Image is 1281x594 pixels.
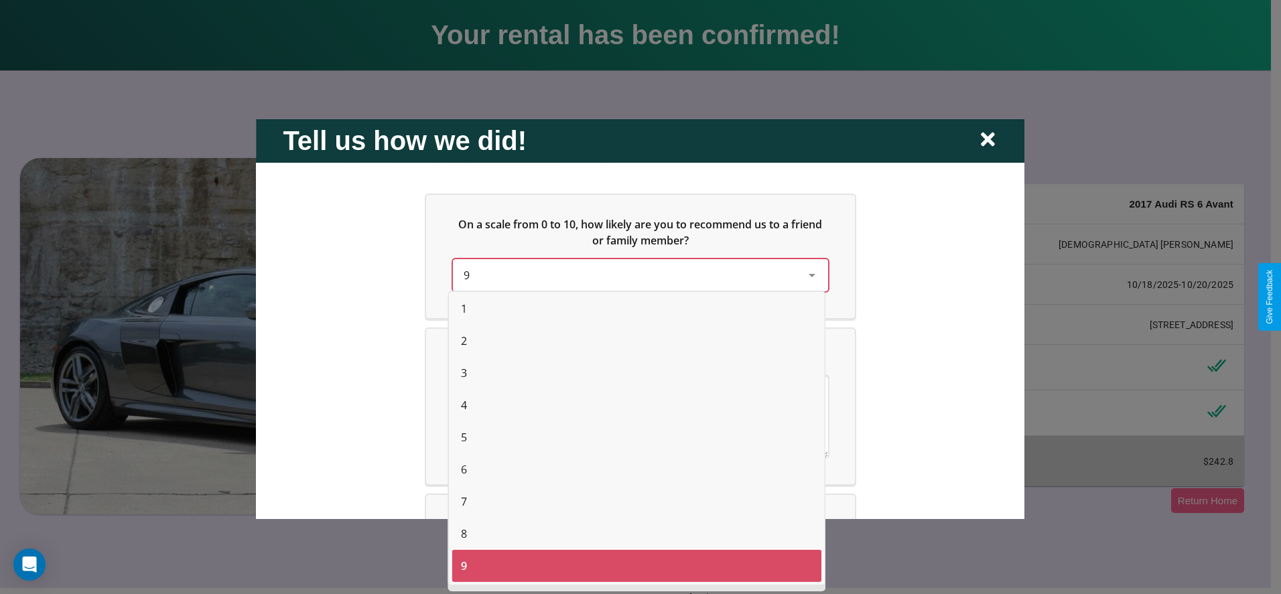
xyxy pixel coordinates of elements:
span: 8 [461,526,467,542]
div: 9 [452,550,821,582]
div: 2 [452,325,821,357]
div: 8 [452,518,821,550]
div: On a scale from 0 to 10, how likely are you to recommend us to a friend or family member? [453,258,828,291]
span: 3 [461,365,467,381]
span: On a scale from 0 to 10, how likely are you to recommend us to a friend or family member? [459,216,825,247]
span: 6 [461,461,467,477]
div: Open Intercom Messenger [13,548,46,581]
div: 1 [452,293,821,325]
div: On a scale from 0 to 10, how likely are you to recommend us to a friend or family member? [426,194,855,317]
span: 2 [461,333,467,349]
div: 3 [452,357,821,389]
div: 7 [452,486,821,518]
div: 4 [452,389,821,421]
span: 7 [461,494,467,510]
span: 9 [464,267,470,282]
h2: Tell us how we did! [283,125,527,155]
span: 5 [461,429,467,445]
span: 1 [461,301,467,317]
div: Give Feedback [1265,270,1274,324]
span: 9 [461,558,467,574]
div: 5 [452,421,821,453]
h5: On a scale from 0 to 10, how likely are you to recommend us to a friend or family member? [453,216,828,248]
span: 4 [461,397,467,413]
div: 6 [452,453,821,486]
